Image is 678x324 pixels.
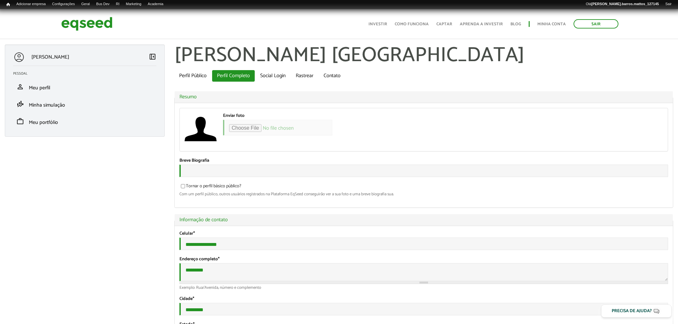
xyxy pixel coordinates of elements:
span: Este campo é obrigatório. [193,295,194,303]
img: EqSeed [61,15,112,32]
label: Tornar o perfil básico público? [179,184,241,190]
a: Perfil Público [174,70,211,82]
a: Ver perfil do usuário. [185,113,217,145]
a: Olá[PERSON_NAME].barros.mattos_127145 [583,2,662,7]
a: RI [113,2,123,7]
a: Aprenda a investir [460,22,503,26]
a: Colapsar menu [149,53,156,62]
span: Início [6,2,10,7]
img: Foto de Luiz Fernando Monteiro B. Gidrão [185,113,217,145]
a: Marketing [123,2,145,7]
span: Este campo é obrigatório. [218,255,219,263]
a: Início [3,2,13,8]
label: Endereço completo [179,257,219,262]
a: Investir [368,22,387,26]
h1: [PERSON_NAME] [GEOGRAPHIC_DATA] [174,45,673,67]
a: Bus Dev [93,2,113,7]
a: Academia [145,2,167,7]
li: Meu perfil [8,78,161,95]
a: personMeu perfil [13,83,156,91]
div: Com um perfil público, outros usuários registrados na Plataforma EqSeed conseguirão ver a sua fot... [179,192,668,196]
label: Cidade [179,297,194,301]
input: Tornar o perfil básico público? [177,184,189,188]
a: Perfil Completo [212,70,255,82]
a: Sair [574,19,618,28]
h2: Pessoal [13,72,161,76]
p: [PERSON_NAME] [31,54,69,60]
a: Geral [78,2,93,7]
label: Enviar foto [223,114,244,118]
div: Exemplo: Rua/Avenida, número e complemento [179,286,668,290]
a: Captar [436,22,452,26]
label: Celular [179,231,195,236]
span: left_panel_close [149,53,156,61]
a: Informação de contato [179,217,668,223]
li: Minha simulação [8,95,161,113]
span: Meu portfólio [29,118,58,127]
a: Resumo [179,94,668,100]
strong: [PERSON_NAME].barros.mattos_127145 [591,2,659,6]
a: Minha conta [537,22,566,26]
li: Meu portfólio [8,113,161,130]
a: workMeu portfólio [13,117,156,125]
a: Adicionar empresa [13,2,49,7]
a: Contato [319,70,345,82]
a: Blog [510,22,521,26]
span: finance_mode [16,100,24,108]
span: work [16,117,24,125]
a: Como funciona [395,22,429,26]
span: Este campo é obrigatório. [193,230,195,237]
a: Rastrear [291,70,318,82]
span: person [16,83,24,91]
label: Breve Biografia [179,158,209,163]
span: Minha simulação [29,101,65,109]
a: finance_modeMinha simulação [13,100,156,108]
a: Configurações [49,2,78,7]
a: Social Login [255,70,290,82]
span: Meu perfil [29,84,50,92]
a: Sair [662,2,675,7]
